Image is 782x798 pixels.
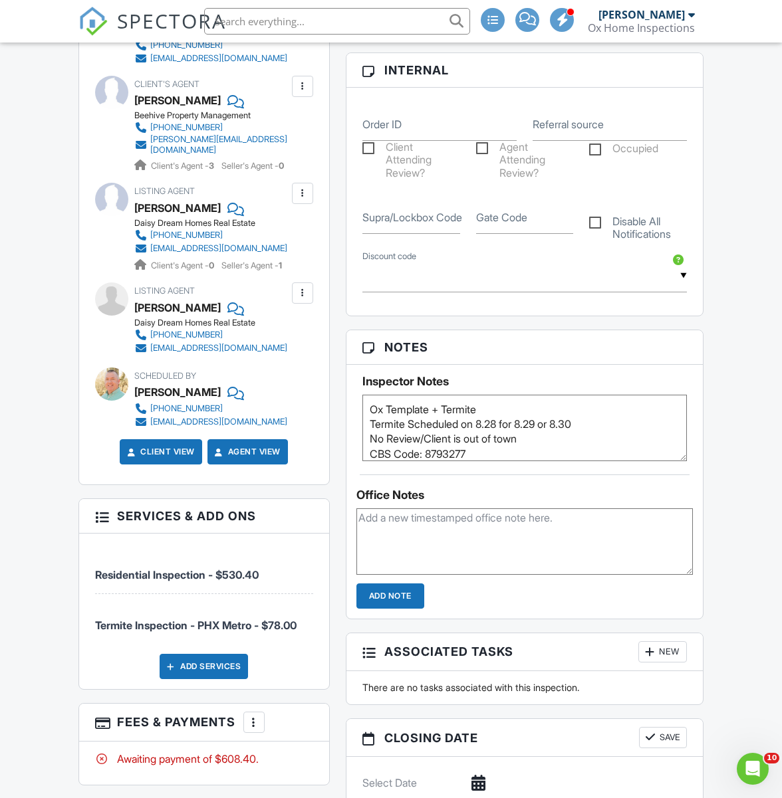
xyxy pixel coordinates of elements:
[588,21,695,35] div: Ox Home Inspections
[356,488,694,502] div: Office Notes
[589,142,658,159] label: Occupied
[134,90,221,110] a: [PERSON_NAME]
[134,110,299,121] div: Beehive Property Management
[78,18,226,46] a: SPECTORA
[384,729,478,747] span: Closing date
[533,117,604,132] label: Referral source
[134,121,289,134] a: [PHONE_NUMBER]
[356,583,424,609] input: Add Note
[150,122,223,133] div: [PHONE_NUMBER]
[638,641,687,662] div: New
[212,445,281,458] a: Agent View
[134,229,287,242] a: [PHONE_NUMBER]
[134,134,289,155] a: [PERSON_NAME][EMAIL_ADDRESS][DOMAIN_NAME]
[151,260,216,270] span: Client's Agent -
[134,382,221,402] div: [PERSON_NAME]
[134,79,199,89] span: Client's Agent
[362,395,688,461] textarea: Ox Template + Termite Termite Scheduled on 8.28 for 8.29 or 8.30 No Review/Client is out of town ...
[737,753,769,785] iframe: Intercom live chat
[150,53,287,64] div: [EMAIL_ADDRESS][DOMAIN_NAME]
[134,286,195,296] span: Listing Agent
[476,201,574,234] input: Gate Code
[150,230,223,241] div: [PHONE_NUMBER]
[95,619,297,632] span: Termite Inspection - PHX Metro - $78.00
[209,260,214,270] strong: 0
[134,342,287,355] a: [EMAIL_ADDRESS][DOMAIN_NAME]
[221,260,282,270] span: Seller's Agent -
[150,134,289,155] div: [PERSON_NAME][EMAIL_ADDRESS][DOMAIN_NAME]
[346,53,704,88] h3: Internal
[279,161,284,171] strong: 0
[150,343,287,353] div: [EMAIL_ADDRESS][DOMAIN_NAME]
[221,161,284,171] span: Seller's Agent -
[279,260,282,270] strong: 1
[150,417,287,427] div: [EMAIL_ADDRESS][DOMAIN_NAME]
[362,375,688,388] h5: Inspector Notes
[476,210,527,225] label: Gate Code
[362,250,416,262] label: Discount code
[95,568,259,581] span: Residential Inspection - $530.40
[79,704,329,742] h3: Fees & Payments
[134,318,298,328] div: Daisy Dream Homes Real Estate
[476,141,574,157] label: Agent Attending Review?
[95,751,313,766] div: Awaiting payment of $608.40.
[134,52,287,65] a: [EMAIL_ADDRESS][DOMAIN_NAME]
[79,499,329,534] h3: Services & Add ons
[764,753,779,763] span: 10
[150,403,223,414] div: [PHONE_NUMBER]
[134,328,287,342] a: [PHONE_NUMBER]
[134,218,298,229] div: Daisy Dream Homes Real Estate
[362,201,460,234] input: Supra/Lockbox Code
[124,445,195,458] a: Client View
[384,643,513,660] span: Associated Tasks
[134,242,287,255] a: [EMAIL_ADDRESS][DOMAIN_NAME]
[134,415,287,429] a: [EMAIL_ADDRESS][DOMAIN_NAME]
[204,8,470,35] input: Search everything...
[134,371,196,381] span: Scheduled By
[95,594,313,643] li: Service: Termite Inspection - PHX Metro
[598,8,685,21] div: [PERSON_NAME]
[639,727,687,748] button: Save
[346,330,704,365] h3: Notes
[134,186,195,196] span: Listing Agent
[209,161,214,171] strong: 3
[134,198,221,218] a: [PERSON_NAME]
[117,7,226,35] span: SPECTORA
[95,544,313,593] li: Service: Residential Inspection
[150,330,223,340] div: [PHONE_NUMBER]
[362,141,460,157] label: Client Attending Review?
[134,298,221,318] a: [PERSON_NAME]
[150,243,287,254] div: [EMAIL_ADDRESS][DOMAIN_NAME]
[151,161,216,171] span: Client's Agent -
[362,117,402,132] label: Order ID
[160,654,248,679] div: Add Services
[362,210,462,225] label: Supra/Lockbox Code
[78,7,108,36] img: The Best Home Inspection Software - Spectora
[354,681,696,694] div: There are no tasks associated with this inspection.
[134,402,287,415] a: [PHONE_NUMBER]
[589,215,687,232] label: Disable All Notifications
